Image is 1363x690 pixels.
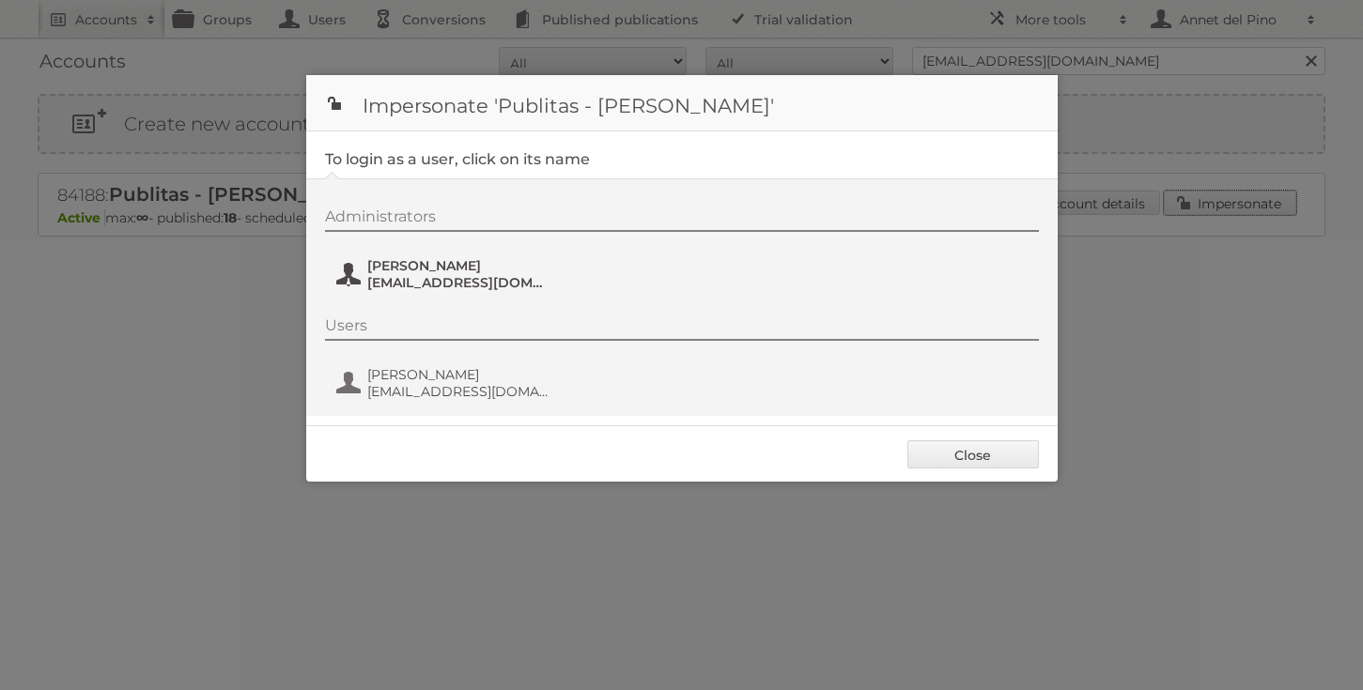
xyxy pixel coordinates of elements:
h1: Impersonate 'Publitas - [PERSON_NAME]' [306,75,1058,131]
div: Administrators [325,207,1039,232]
span: [EMAIL_ADDRESS][DOMAIN_NAME] [367,274,550,291]
div: Users [325,316,1039,341]
button: [PERSON_NAME] [EMAIL_ADDRESS][DOMAIN_NAME] [334,364,555,402]
span: [PERSON_NAME] [367,366,550,383]
legend: To login as a user, click on its name [325,150,590,168]
button: [PERSON_NAME] [EMAIL_ADDRESS][DOMAIN_NAME] [334,255,555,293]
span: [PERSON_NAME] [367,257,550,274]
span: [EMAIL_ADDRESS][DOMAIN_NAME] [367,383,550,400]
a: Close [907,440,1039,468]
